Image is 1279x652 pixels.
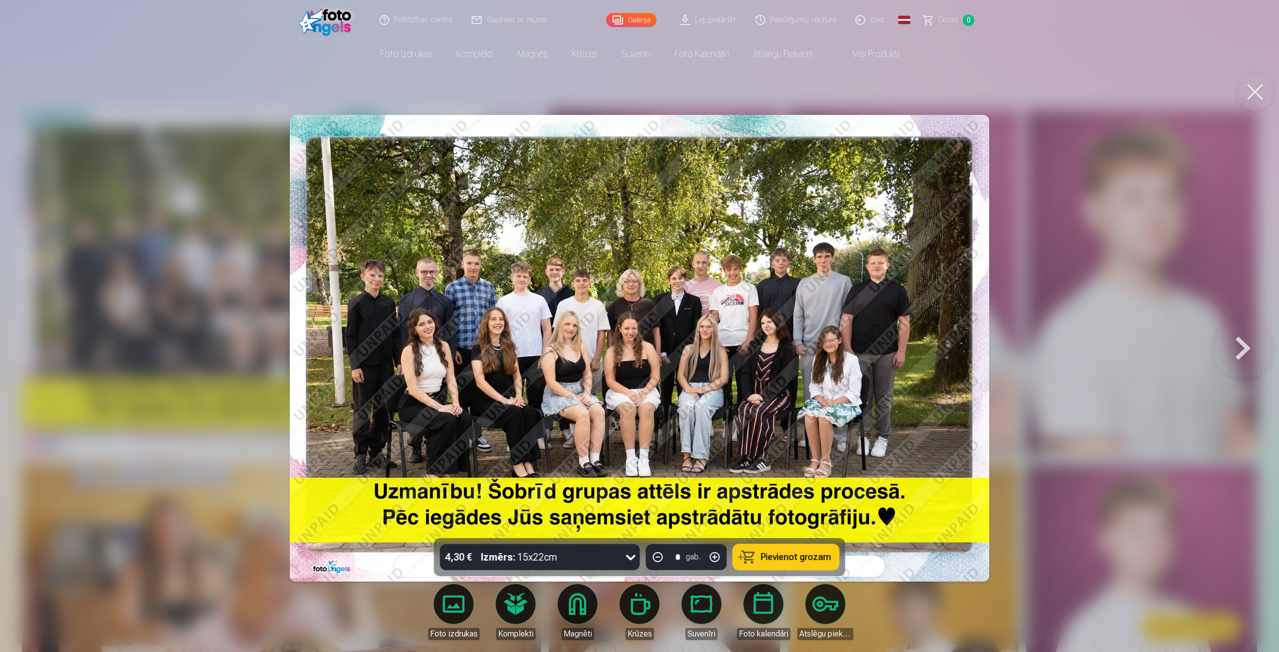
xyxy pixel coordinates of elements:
img: /fa1 [299,4,356,36]
a: Visi produkti [825,40,911,68]
div: Komplekti [496,628,536,640]
div: Magnēti [562,628,594,640]
a: Komplekti [444,40,506,68]
div: 4,30 € [440,544,477,570]
a: Atslēgu piekariņi [741,40,825,68]
a: Magnēti [550,584,606,640]
a: Foto izdrukas [426,584,482,640]
a: Galerija [606,13,656,27]
button: Pievienot grozam [733,544,839,570]
a: Suvenīri [673,584,729,640]
a: Foto izdrukas [368,40,444,68]
a: Foto kalendāri [735,584,791,640]
a: Magnēti [506,40,560,68]
span: Grozs [938,14,959,26]
div: Foto izdrukas [428,628,480,640]
div: 15x22cm [481,544,558,570]
a: Atslēgu piekariņi [797,584,853,640]
a: Krūzes [560,40,610,68]
a: Foto kalendāri [662,40,741,68]
strong: Izmērs : [481,550,516,564]
div: Atslēgu piekariņi [797,628,853,640]
div: Foto kalendāri [737,628,790,640]
div: Krūzes [626,628,654,640]
div: gab. [686,551,701,563]
a: Komplekti [488,584,544,640]
span: 0 [963,14,974,26]
span: Pievienot grozam [761,553,831,562]
div: Suvenīri [685,628,717,640]
a: Suvenīri [610,40,662,68]
a: Krūzes [612,584,667,640]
